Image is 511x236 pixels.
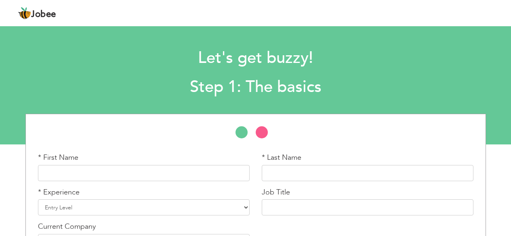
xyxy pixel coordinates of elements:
h1: Let's get buzzy! [70,48,441,69]
label: * Last Name [262,152,301,163]
label: Current Company [38,221,96,232]
img: jobee.io [18,7,31,20]
label: Job Title [262,187,290,198]
h2: Step 1: The basics [70,77,441,98]
label: * Experience [38,187,80,198]
span: Jobee [31,10,56,19]
label: * First Name [38,152,78,163]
